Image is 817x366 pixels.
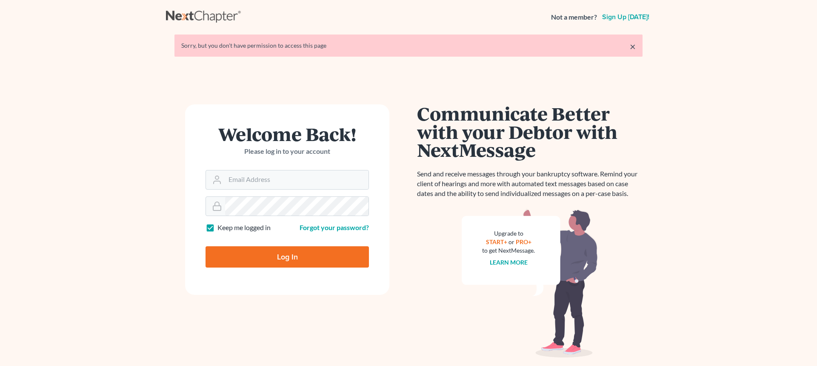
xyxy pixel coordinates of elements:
[516,238,531,245] a: PRO+
[600,14,651,20] a: Sign up [DATE]!
[482,246,535,255] div: to get NextMessage.
[508,238,514,245] span: or
[490,259,528,266] a: Learn more
[551,12,597,22] strong: Not a member?
[486,238,507,245] a: START+
[417,104,643,159] h1: Communicate Better with your Debtor with NextMessage
[462,209,598,358] img: nextmessage_bg-59042aed3d76b12b5cd301f8e5b87938c9018125f34e5fa2b7a6b67550977c72.svg
[300,223,369,231] a: Forgot your password?
[206,147,369,156] p: Please log in to your account
[206,246,369,268] input: Log In
[482,229,535,238] div: Upgrade to
[181,41,636,50] div: Sorry, but you don't have permission to access this page
[417,169,643,199] p: Send and receive messages through your bankruptcy software. Remind your client of hearings and mo...
[206,125,369,143] h1: Welcome Back!
[225,170,369,189] input: Email Address
[217,223,271,233] label: Keep me logged in
[630,41,636,52] a: ×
